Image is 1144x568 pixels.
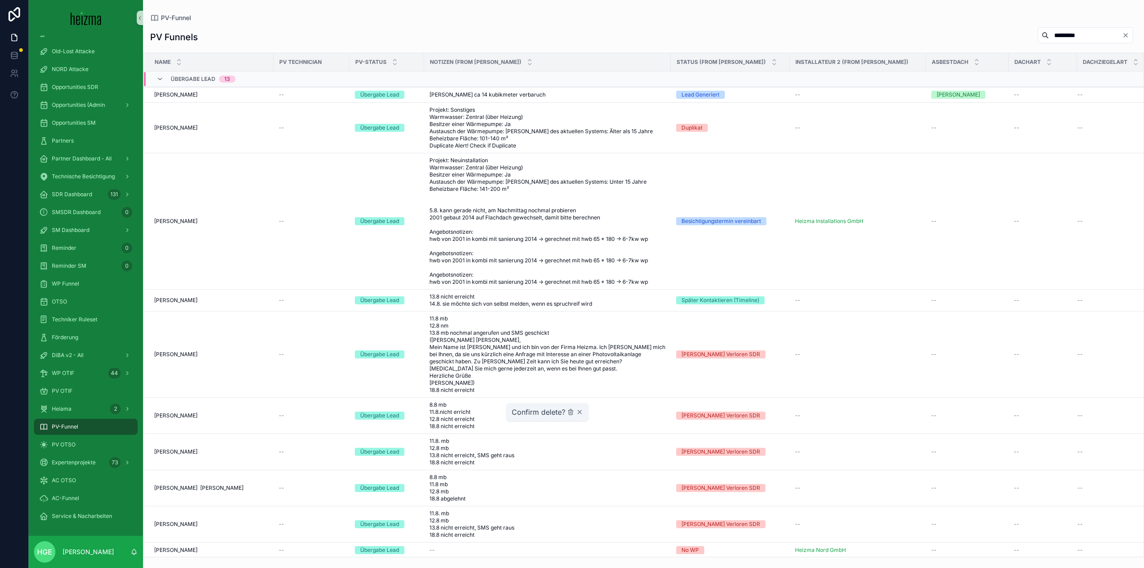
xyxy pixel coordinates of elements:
[34,311,138,328] a: Techniker Ruleset
[931,484,937,492] span: --
[52,459,96,466] span: Expertenprojekte
[1077,448,1083,455] span: --
[355,484,419,492] a: Übergabe Lead
[52,495,79,502] span: AC-Funnel
[34,419,138,435] a: PV-Funnel
[1014,351,1019,358] span: --
[429,438,602,466] span: 11.8. mb 12.8 mb 13.8 nicht erreicht, SMS geht raus 18.8 nicht erreicht
[681,217,761,225] div: Besichtigungstermin vereinbart
[676,520,784,528] a: [PERSON_NAME] Verloren SDR
[1083,59,1127,66] span: Dachziegelart
[429,510,602,539] span: 11.8. mb 12.8 mb 13.8 nicht erreicht, SMS geht raus 18.8 nicht erreicht
[1014,297,1072,304] a: --
[795,124,800,131] span: --
[676,217,784,225] a: Besichtigungstermin vereinbart
[795,547,921,554] a: Heizma Nord GmbH
[360,546,399,554] div: Übergabe Lead
[676,91,784,99] a: Lead Generiert
[1077,91,1083,98] span: --
[52,209,101,216] span: SMSDR Dashboard
[931,351,937,358] span: --
[677,59,766,66] span: Status (from [PERSON_NAME])
[681,350,760,358] div: [PERSON_NAME] Verloren SDR
[1014,448,1019,455] span: --
[122,243,132,253] div: 0
[224,76,230,83] div: 13
[34,240,138,256] a: Reminder0
[429,315,665,394] span: 11.8 mb 12.8 nm 13.8 mb nochmal angerufen und SMS geschickt ([PERSON_NAME] [PERSON_NAME], Mein Na...
[154,351,268,358] a: [PERSON_NAME]
[795,124,921,131] a: --
[795,218,863,225] a: Heizma Installations GmbH
[52,352,84,359] span: DiBA v2 - All
[52,477,76,484] span: AC OTSO
[795,91,800,98] span: --
[931,547,937,554] span: --
[1122,32,1133,39] button: Clear
[52,119,96,126] span: Opportunities SM
[355,546,419,554] a: Übergabe Lead
[429,510,665,539] a: 11.8. mb 12.8 mb 13.8 nicht erreicht, SMS geht raus 18.8 nicht erreicht
[154,484,268,492] a: [PERSON_NAME] [PERSON_NAME]
[429,401,582,430] span: 8.8 mb 11.8.nicht erricht 12.8 nicht erreicht 18.8 nicht erreicht
[52,244,76,252] span: Reminder
[681,296,759,304] div: Später Kontaktieren (Timeline)
[34,365,138,381] a: WP OTIF44
[52,387,72,395] span: PV OTIF
[154,547,268,554] a: [PERSON_NAME]
[154,351,198,358] span: [PERSON_NAME]
[931,351,1003,358] a: --
[795,547,846,554] a: Heizma Nord GmbH
[34,61,138,77] a: NORD Attacke
[29,36,143,536] div: scrollable content
[154,484,244,492] span: [PERSON_NAME] [PERSON_NAME]
[34,437,138,453] a: PV OTSO
[681,520,760,528] div: [PERSON_NAME] Verloren SDR
[154,412,268,419] a: [PERSON_NAME]
[355,217,419,225] a: Übergabe Lead
[52,298,67,305] span: OTSO
[154,91,268,98] a: [PERSON_NAME]
[37,547,52,557] span: HGE
[108,189,121,200] div: 131
[795,59,908,66] span: Installateur 2 (from [PERSON_NAME])
[279,412,284,419] span: --
[34,151,138,167] a: Partner Dashboard - All
[34,454,138,471] a: Expertenprojekte73
[34,79,138,95] a: Opportunities SDR
[355,91,419,99] a: Übergabe Lead
[110,404,121,414] div: 2
[931,412,937,419] span: --
[931,547,1003,554] a: --
[52,66,88,73] span: NORD Attacke
[676,448,784,456] a: [PERSON_NAME] Verloren SDR
[154,448,198,455] span: [PERSON_NAME]
[355,412,419,420] a: Übergabe Lead
[279,91,344,98] a: --
[931,124,937,131] span: --
[34,472,138,488] a: AC OTSO
[52,101,105,109] span: Opportunities (Admin
[795,297,800,304] span: --
[279,547,284,554] span: --
[355,59,387,66] span: PV-Status
[360,448,399,456] div: Übergabe Lead
[931,91,1003,99] a: [PERSON_NAME]
[795,521,921,528] a: --
[429,106,665,149] a: Projekt: Sonstiges Warmwasser: Zentral (über Heizung) Besitzer einer Wärmepumpe: Ja Austausch der...
[931,297,937,304] span: --
[279,124,284,131] span: --
[1077,297,1083,304] span: --
[52,227,89,234] span: SM Dashboard
[795,484,921,492] a: --
[279,297,284,304] span: --
[360,350,399,358] div: Übergabe Lead
[122,261,132,271] div: 0
[1014,124,1019,131] span: --
[931,521,937,528] span: --
[1014,547,1072,554] a: --
[429,91,665,98] a: [PERSON_NAME] ca 14 kubikmeter verbaruch
[279,412,344,419] a: --
[512,407,565,417] span: Confirm delete?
